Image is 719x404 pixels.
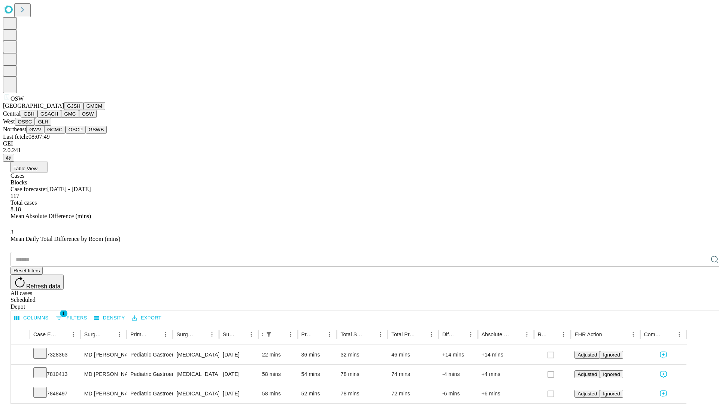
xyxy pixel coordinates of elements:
div: 78 mins [340,365,384,384]
button: Density [92,312,127,324]
span: West [3,118,15,125]
div: GEI [3,140,716,147]
button: Sort [511,329,522,340]
div: MD [PERSON_NAME] [PERSON_NAME] Md [84,345,123,364]
div: MD [PERSON_NAME] [PERSON_NAME] Md [84,365,123,384]
div: [MEDICAL_DATA] (EGD), FLEXIBLE, TRANSORAL, WITH [MEDICAL_DATA] SINGLE OR MULTIPLE [176,384,215,403]
button: Sort [104,329,114,340]
button: Sort [58,329,68,340]
span: Last fetch: 08:07:49 [3,134,50,140]
div: 7328363 [33,345,77,364]
div: Primary Service [130,331,149,337]
button: GMC [61,110,79,118]
span: Ignored [603,391,620,397]
div: Total Scheduled Duration [340,331,364,337]
button: OSW [79,110,97,118]
button: GCMC [44,126,66,134]
div: Pediatric Gastroenterology [130,384,169,403]
button: Sort [416,329,426,340]
div: 72 mins [391,384,435,403]
div: -6 mins [442,384,474,403]
div: 54 mins [301,365,333,384]
div: 1 active filter [264,329,274,340]
div: MD [PERSON_NAME] [PERSON_NAME] Md [84,384,123,403]
span: Adjusted [577,371,597,377]
button: Sort [365,329,375,340]
div: 36 mins [301,345,333,364]
button: Menu [68,329,79,340]
button: Ignored [600,351,623,359]
div: Surgery Date [223,331,235,337]
div: 74 mins [391,365,435,384]
button: Adjusted [574,370,600,378]
div: +4 mins [482,365,530,384]
button: Export [130,312,163,324]
button: Menu [674,329,685,340]
div: 78 mins [340,384,384,403]
span: Northeast [3,126,26,132]
div: [DATE] [223,345,255,364]
span: Refresh data [26,283,61,290]
button: GLH [35,118,51,126]
button: Ignored [600,390,623,398]
span: [GEOGRAPHIC_DATA] [3,102,64,109]
div: Difference [442,331,454,337]
span: Reset filters [13,268,40,273]
button: Sort [275,329,285,340]
div: Comments [644,331,663,337]
button: Menu [160,329,171,340]
button: GBH [21,110,37,118]
button: Menu [207,329,217,340]
button: Reset filters [10,267,43,275]
div: 52 mins [301,384,333,403]
div: Pediatric Gastroenterology [130,365,169,384]
div: 7848497 [33,384,77,403]
div: 32 mins [340,345,384,364]
button: Sort [196,329,207,340]
div: [MEDICAL_DATA] (EGD), FLEXIBLE, TRANSORAL, WITH [MEDICAL_DATA] SINGLE OR MULTIPLE [176,365,215,384]
div: [DATE] [223,365,255,384]
button: Sort [150,329,160,340]
button: Select columns [12,312,51,324]
div: 2.0.241 [3,147,716,154]
button: Menu [324,329,335,340]
div: Case Epic Id [33,331,57,337]
button: GMCM [84,102,105,110]
div: Total Predicted Duration [391,331,415,337]
button: Sort [314,329,324,340]
div: -4 mins [442,365,474,384]
button: Adjusted [574,351,600,359]
button: Sort [548,329,558,340]
button: Menu [628,329,638,340]
button: GJSH [64,102,84,110]
div: [MEDICAL_DATA] (EGD), FLEXIBLE, TRANSORAL, WITH [MEDICAL_DATA] SINGLE OR MULTIPLE [176,345,215,364]
button: Menu [375,329,386,340]
button: Show filters [54,312,89,324]
div: Pediatric Gastroenterology [130,345,169,364]
div: Predicted In Room Duration [301,331,313,337]
div: +14 mins [482,345,530,364]
div: Resolved in EHR [538,331,547,337]
span: @ [6,155,11,160]
button: OSSC [15,118,35,126]
div: 22 mins [262,345,294,364]
div: +14 mins [442,345,474,364]
button: GSACH [37,110,61,118]
span: 8.18 [10,206,21,212]
span: 1 [60,310,67,317]
span: 117 [10,193,19,199]
button: Sort [455,329,465,340]
span: Total cases [10,199,37,206]
span: Table View [13,166,37,171]
button: Refresh data [10,275,64,290]
span: Mean Daily Total Difference by Room (mins) [10,236,120,242]
button: Show filters [264,329,274,340]
button: Menu [558,329,569,340]
div: 7810413 [33,365,77,384]
button: Menu [246,329,257,340]
span: OSW [10,95,24,102]
button: Expand [15,368,26,381]
button: Menu [465,329,476,340]
button: Adjusted [574,390,600,398]
button: Menu [426,329,437,340]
